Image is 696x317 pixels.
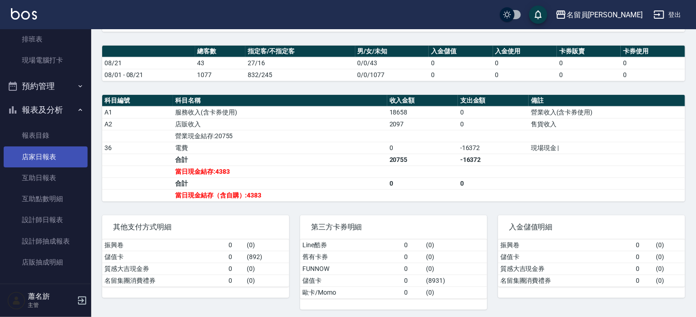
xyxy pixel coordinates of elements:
[245,57,355,69] td: 27/16
[634,239,654,251] td: 0
[458,118,529,130] td: 0
[387,118,458,130] td: 2097
[102,106,173,118] td: A1
[173,177,387,189] td: 合計
[195,46,246,57] th: 總客數
[634,263,654,275] td: 0
[11,8,37,20] img: Logo
[402,263,424,275] td: 0
[621,46,685,57] th: 卡券使用
[557,69,621,81] td: 0
[244,263,289,275] td: ( 0 )
[4,276,88,300] button: 客戶管理
[300,263,402,275] td: FUNNOW
[552,5,646,24] button: 名留員[PERSON_NAME]
[654,239,685,251] td: ( 0 )
[498,275,634,286] td: 名留集團消費禮券
[402,239,424,251] td: 0
[424,239,487,251] td: ( 0 )
[4,231,88,252] a: 設計師抽成報表
[493,57,557,69] td: 0
[245,46,355,57] th: 指定客/不指定客
[498,263,634,275] td: 質感大吉現金券
[355,46,429,57] th: 男/女/未知
[7,291,26,310] img: Person
[4,252,88,273] a: 店販抽成明細
[4,74,88,98] button: 預約管理
[529,106,685,118] td: 營業收入(含卡券使用)
[650,6,685,23] button: 登出
[102,57,195,69] td: 08/21
[102,69,195,81] td: 08/01 - 08/21
[424,251,487,263] td: ( 0 )
[173,142,387,154] td: 電費
[173,166,387,177] td: 當日現金結存:4383
[102,251,226,263] td: 儲值卡
[355,57,429,69] td: 0/0/43
[498,239,634,251] td: 振興卷
[402,275,424,286] td: 0
[244,239,289,251] td: ( 0 )
[458,154,529,166] td: -16372
[300,239,402,251] td: Line酷券
[424,263,487,275] td: ( 0 )
[102,239,226,251] td: 振興卷
[429,69,493,81] td: 0
[509,223,674,232] span: 入金儲值明細
[300,239,487,299] table: a dense table
[458,106,529,118] td: 0
[387,177,458,189] td: 0
[173,95,387,107] th: 科目名稱
[621,69,685,81] td: 0
[226,263,244,275] td: 0
[654,275,685,286] td: ( 0 )
[102,263,226,275] td: 質感大吉現金券
[102,239,289,287] table: a dense table
[402,251,424,263] td: 0
[102,275,226,286] td: 名留集團消費禮券
[4,29,88,50] a: 排班表
[28,301,74,309] p: 主管
[387,154,458,166] td: 20755
[566,9,643,21] div: 名留員[PERSON_NAME]
[355,69,429,81] td: 0/0/1077
[102,142,173,154] td: 36
[102,118,173,130] td: A2
[300,251,402,263] td: 舊有卡券
[102,95,173,107] th: 科目編號
[634,275,654,286] td: 0
[226,275,244,286] td: 0
[654,251,685,263] td: ( 0 )
[173,189,387,201] td: 當日現金結存（含自購）:4383
[195,57,246,69] td: 43
[458,95,529,107] th: 支出金額
[557,57,621,69] td: 0
[4,146,88,167] a: 店家日報表
[4,98,88,122] button: 報表及分析
[4,209,88,230] a: 設計師日報表
[557,46,621,57] th: 卡券販賣
[402,286,424,298] td: 0
[4,188,88,209] a: 互助點數明細
[458,142,529,154] td: -16372
[634,251,654,263] td: 0
[226,251,244,263] td: 0
[387,106,458,118] td: 18658
[311,223,476,232] span: 第三方卡券明細
[529,142,685,154] td: 現場現金 |
[498,251,634,263] td: 儲值卡
[498,239,685,287] table: a dense table
[429,57,493,69] td: 0
[493,46,557,57] th: 入金使用
[173,154,387,166] td: 合計
[458,177,529,189] td: 0
[424,275,487,286] td: ( 8931 )
[226,239,244,251] td: 0
[102,46,685,81] table: a dense table
[387,142,458,154] td: 0
[102,95,685,202] table: a dense table
[493,69,557,81] td: 0
[424,286,487,298] td: ( 0 )
[300,275,402,286] td: 儲值卡
[429,46,493,57] th: 入金儲值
